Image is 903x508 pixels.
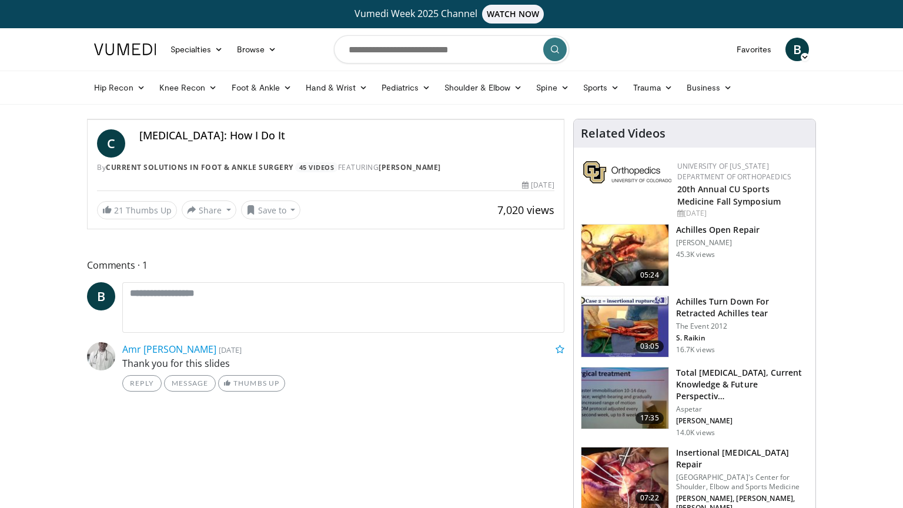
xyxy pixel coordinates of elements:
[676,333,808,343] p: S. Raikin
[676,367,808,402] h3: Total [MEDICAL_DATA], Current Knowledge & Future Perspectiv…
[164,375,216,392] a: Message
[676,428,715,437] p: 14.0K views
[680,76,740,99] a: Business
[334,35,569,63] input: Search topics, interventions
[97,162,554,173] div: By FEATURING
[96,5,807,24] a: Vumedi Week 2025 ChannelWATCH NOW
[581,296,668,357] img: MGngRNnbuHoiqTJH4xMDoxOmtxOwKG7D_3.150x105_q85_crop-smart_upscale.jpg
[122,343,216,356] a: Amr [PERSON_NAME]
[581,224,808,286] a: 05:24 Achilles Open Repair [PERSON_NAME] 45.3K views
[676,296,808,319] h3: Achilles Turn Down For Retracted Achilles tear
[730,38,778,61] a: Favorites
[677,161,791,182] a: University of [US_STATE] Department of Orthopaedics
[182,200,236,219] button: Share
[374,76,437,99] a: Pediatrics
[139,129,554,142] h4: [MEDICAL_DATA]: How I Do It
[676,322,808,331] p: The Event 2012
[295,162,338,172] a: 45 Videos
[87,282,115,310] a: B
[106,162,293,172] a: Current Solutions in Foot & Ankle Surgery
[636,492,664,504] span: 07:22
[581,225,668,286] img: Achilles_open_repai_100011708_1.jpg.150x105_q85_crop-smart_upscale.jpg
[636,412,664,424] span: 17:35
[379,162,441,172] a: [PERSON_NAME]
[676,345,715,355] p: 16.7K views
[437,76,529,99] a: Shoulder & Elbow
[576,76,627,99] a: Sports
[581,296,808,358] a: 03:05 Achilles Turn Down For Retracted Achilles tear The Event 2012 S. Raikin 16.7K views
[677,208,806,219] div: [DATE]
[87,76,152,99] a: Hip Recon
[636,340,664,352] span: 03:05
[114,205,123,216] span: 21
[97,129,125,158] a: C
[87,258,564,273] span: Comments 1
[230,38,284,61] a: Browse
[522,180,554,190] div: [DATE]
[583,161,671,183] img: 355603a8-37da-49b6-856f-e00d7e9307d3.png.150x105_q85_autocrop_double_scale_upscale_version-0.2.png
[676,238,760,248] p: [PERSON_NAME]
[241,200,301,219] button: Save to
[676,405,808,414] p: Aspetar
[299,76,374,99] a: Hand & Wrist
[676,416,808,426] p: [PERSON_NAME]
[97,201,177,219] a: 21 Thumbs Up
[676,224,760,236] h3: Achilles Open Repair
[581,367,668,429] img: xX2wXF35FJtYfXNX4xMDoxOjBzMTt2bJ_1.150x105_q85_crop-smart_upscale.jpg
[163,38,230,61] a: Specialties
[94,44,156,55] img: VuMedi Logo
[225,76,299,99] a: Foot & Ankle
[636,269,664,281] span: 05:24
[218,375,285,392] a: Thumbs Up
[581,126,665,141] h4: Related Videos
[87,342,115,370] img: Avatar
[88,119,564,120] video-js: Video Player
[122,375,162,392] a: Reply
[122,356,564,370] p: Thank you for this slides
[581,367,808,437] a: 17:35 Total [MEDICAL_DATA], Current Knowledge & Future Perspectiv… Aspetar [PERSON_NAME] 14.0K views
[529,76,576,99] a: Spine
[497,203,554,217] span: 7,020 views
[152,76,225,99] a: Knee Recon
[676,250,715,259] p: 45.3K views
[219,345,242,355] small: [DATE]
[676,447,808,470] h3: Insertional [MEDICAL_DATA] Repair
[626,76,680,99] a: Trauma
[482,5,544,24] span: WATCH NOW
[785,38,809,61] a: B
[676,473,808,492] p: [GEOGRAPHIC_DATA]'s Center for Shoulder, Elbow and Sports Medicine
[677,183,781,207] a: 20th Annual CU Sports Medicine Fall Symposium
